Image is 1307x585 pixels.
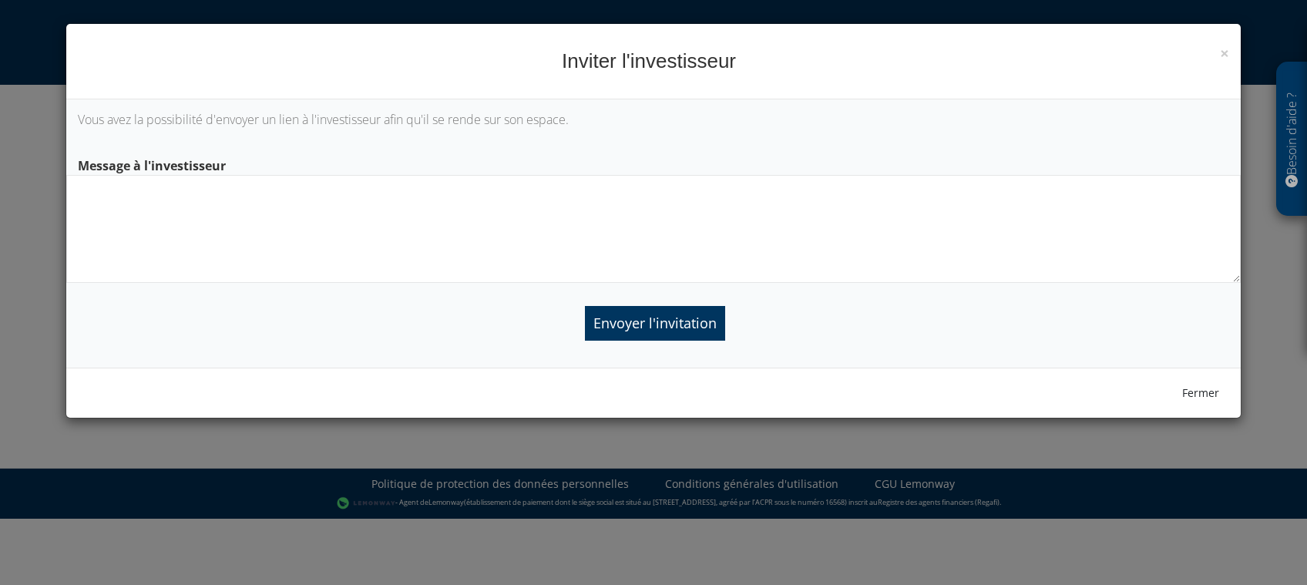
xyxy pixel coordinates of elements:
[1220,42,1229,64] span: ×
[78,111,1229,129] p: Vous avez la possibilité d'envoyer un lien à l'investisseur afin qu'il se rende sur son espace.
[585,306,725,341] input: Envoyer l'invitation
[1283,70,1301,209] p: Besoin d'aide ?
[78,47,1229,76] h4: Inviter l'investisseur
[66,152,1241,175] label: Message à l'investisseur
[1172,380,1229,406] button: Fermer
